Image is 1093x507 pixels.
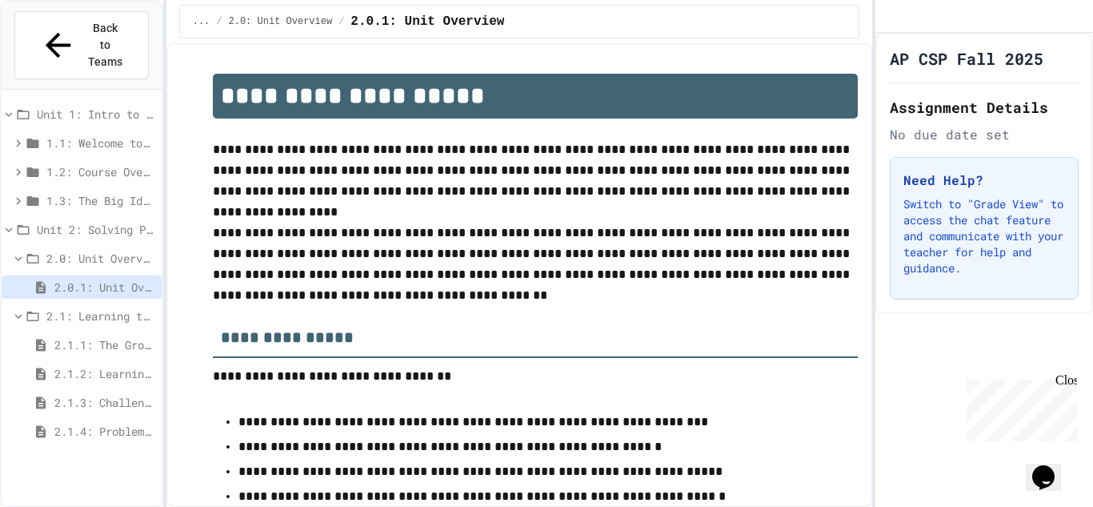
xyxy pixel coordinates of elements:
[890,125,1079,144] div: No due date set
[960,373,1077,441] iframe: chat widget
[350,12,504,31] span: 2.0.1: Unit Overview
[903,171,1065,190] h3: Need Help?
[37,221,155,238] span: Unit 2: Solving Problems in Computer Science
[46,250,155,267] span: 2.0: Unit Overview
[46,163,155,180] span: 1.2: Course Overview and the AP Exam
[54,423,155,440] span: 2.1.4: Problem Solving Practice
[54,394,155,411] span: 2.1.3: Challenge Problem - The Bridge
[54,365,155,382] span: 2.1.2: Learning to Solve Hard Problems
[903,196,1065,276] p: Switch to "Grade View" to access the chat feature and communicate with your teacher for help and ...
[193,15,210,28] span: ...
[46,135,155,151] span: 1.1: Welcome to Computer Science
[54,336,155,353] span: 2.1.1: The Growth Mindset
[890,96,1079,119] h2: Assignment Details
[86,20,124,70] span: Back to Teams
[46,192,155,209] span: 1.3: The Big Ideas
[6,6,110,102] div: Chat with us now!Close
[338,15,344,28] span: /
[54,279,155,296] span: 2.0.1: Unit Overview
[46,308,155,324] span: 2.1: Learning to Solve Hard Problems
[216,15,222,28] span: /
[229,15,333,28] span: 2.0: Unit Overview
[1026,443,1077,491] iframe: chat widget
[37,106,155,123] span: Unit 1: Intro to Computer Science
[14,11,149,79] button: Back to Teams
[890,47,1043,70] h1: AP CSP Fall 2025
